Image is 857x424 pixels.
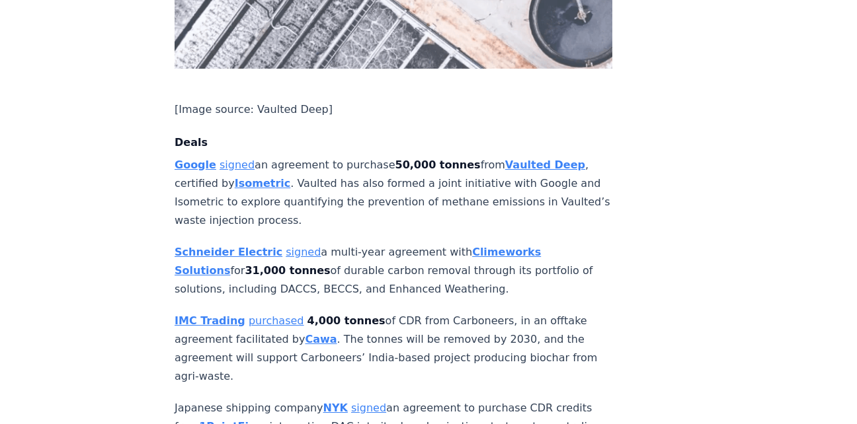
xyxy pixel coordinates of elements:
a: NYK [323,402,348,414]
p: of CDR from Carboneers, in an offtake agreement facilitated by . The tonnes will be removed by 20... [175,312,612,386]
a: Cawa [305,333,337,345]
strong: Deals [175,136,208,149]
a: Vaulted Deep [505,159,585,171]
a: signed [351,402,386,414]
a: signed [286,246,321,258]
a: Climeworks Solutions [175,246,541,277]
a: Schneider Electric [175,246,282,258]
a: IMC Trading [175,314,245,327]
strong: 50,000 tonnes [395,159,481,171]
p: a multi-year agreement with for of durable carbon removal through its portfolio of solutions, inc... [175,243,612,299]
a: Isometric [235,177,291,190]
a: Google [175,159,216,171]
a: signed [220,159,255,171]
strong: 4,000 tonnes [307,314,386,327]
strong: 31,000 tonnes [245,264,330,277]
a: purchased [249,314,304,327]
p: an agreement to purchase from , certified by . Vaulted has also formed a joint initiative with Go... [175,156,612,230]
p: [Image source: Vaulted Deep] [175,100,612,119]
